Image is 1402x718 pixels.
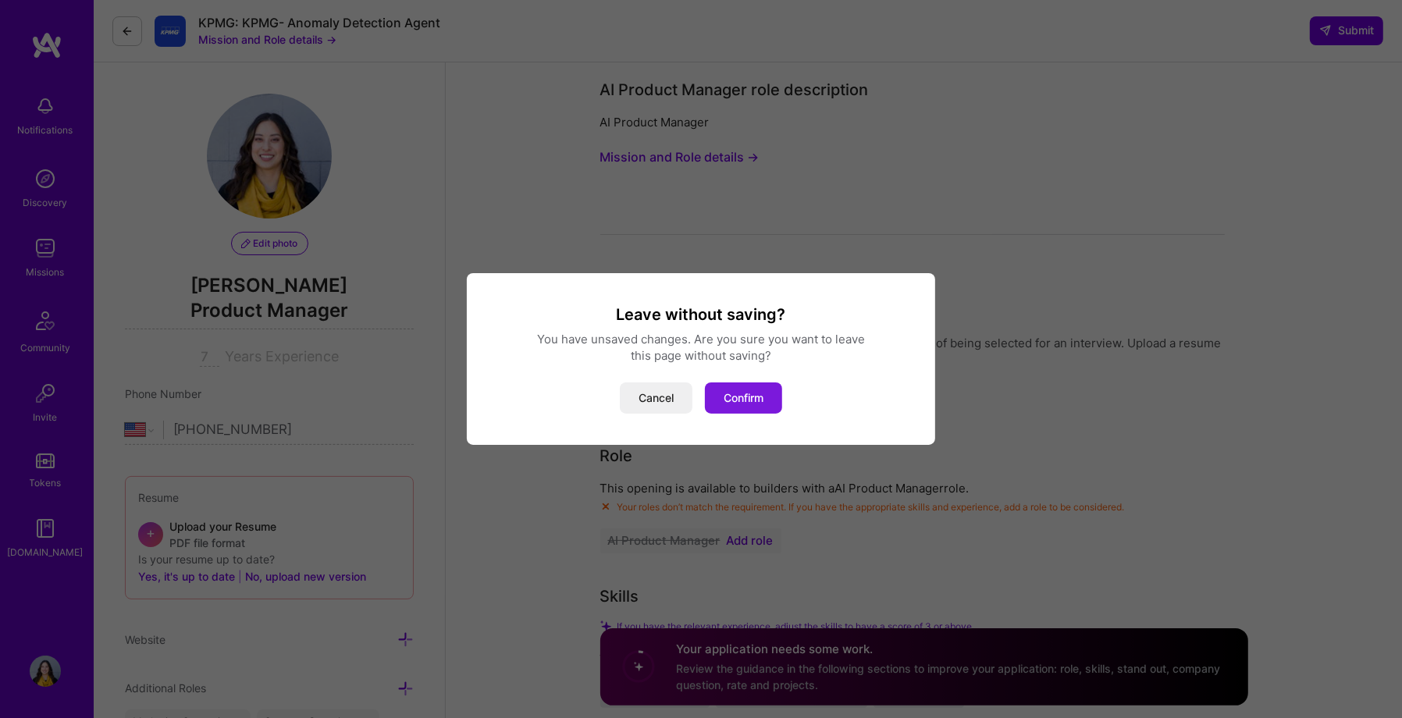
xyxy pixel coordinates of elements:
div: this page without saving? [486,347,916,364]
h3: Leave without saving? [486,304,916,325]
button: Confirm [705,382,782,414]
div: You have unsaved changes. Are you sure you want to leave [486,331,916,347]
div: modal [467,273,935,445]
button: Cancel [620,382,692,414]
